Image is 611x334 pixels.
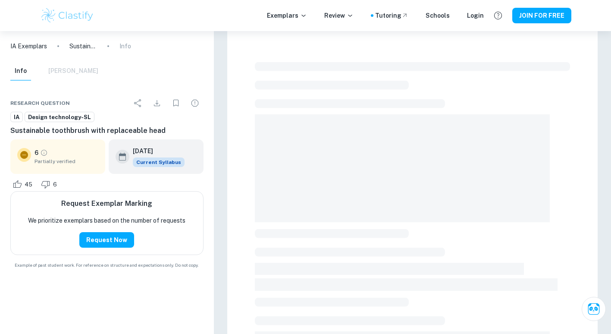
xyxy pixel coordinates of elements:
span: Current Syllabus [133,158,185,167]
span: Partially verified [34,158,98,165]
a: IA Exemplars [10,41,47,51]
div: Share [129,95,147,112]
span: IA [11,113,22,122]
span: Research question [10,99,70,107]
h6: [DATE] [133,146,178,156]
div: This exemplar is based on the current syllabus. Feel free to refer to it for inspiration/ideas wh... [133,158,185,167]
p: Sustainable toothbrush with replaceable head [69,41,97,51]
span: Example of past student work. For reference on structure and expectations only. Do not copy. [10,262,204,268]
p: Exemplars [267,11,307,20]
a: Design technology-SL [25,112,94,123]
span: 45 [20,180,37,189]
p: We prioritize exemplars based on the number of requests [28,216,185,225]
a: Schools [426,11,450,20]
a: Tutoring [375,11,408,20]
div: Like [10,177,37,191]
button: JOIN FOR FREE [512,8,571,23]
a: Login [467,11,484,20]
p: Info [119,41,131,51]
p: Review [324,11,354,20]
a: Grade partially verified [40,149,48,157]
button: Ask Clai [582,297,606,321]
button: Request Now [79,232,134,248]
div: Report issue [186,95,204,112]
img: Clastify logo [40,7,95,24]
button: Info [10,62,31,81]
span: 6 [48,180,62,189]
div: Dislike [39,177,62,191]
a: IA [10,112,23,123]
p: 6 [34,148,38,158]
span: Design technology-SL [25,113,94,122]
div: Download [148,95,166,112]
h6: Request Exemplar Marking [61,199,152,209]
h6: Sustainable toothbrush with replaceable head [10,126,204,136]
button: Help and Feedback [491,8,505,23]
div: Bookmark [167,95,185,112]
